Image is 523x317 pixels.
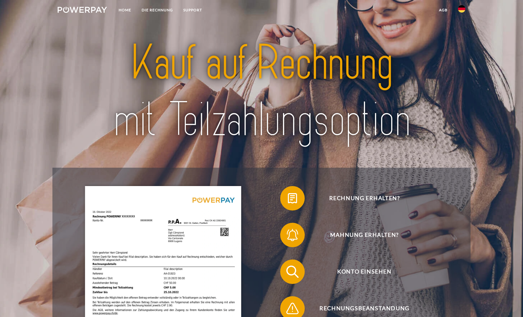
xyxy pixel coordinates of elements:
[458,5,465,13] img: de
[285,227,300,243] img: qb_bell.svg
[285,264,300,279] img: qb_search.svg
[113,5,136,16] a: Home
[136,5,178,16] a: DIE RECHNUNG
[178,5,207,16] a: SUPPORT
[289,259,440,284] span: Konto einsehen
[289,223,440,247] span: Mahnung erhalten?
[285,191,300,206] img: qb_bill.svg
[285,301,300,316] img: qb_warning.svg
[280,259,440,284] button: Konto einsehen
[289,186,440,211] span: Rechnung erhalten?
[498,293,518,312] iframe: Schaltfläche zum Öffnen des Messaging-Fensters
[78,32,445,151] img: title-powerpay_de.svg
[280,223,440,247] button: Mahnung erhalten?
[58,7,107,13] img: logo-powerpay-white.svg
[434,5,453,16] a: agb
[280,186,440,211] button: Rechnung erhalten?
